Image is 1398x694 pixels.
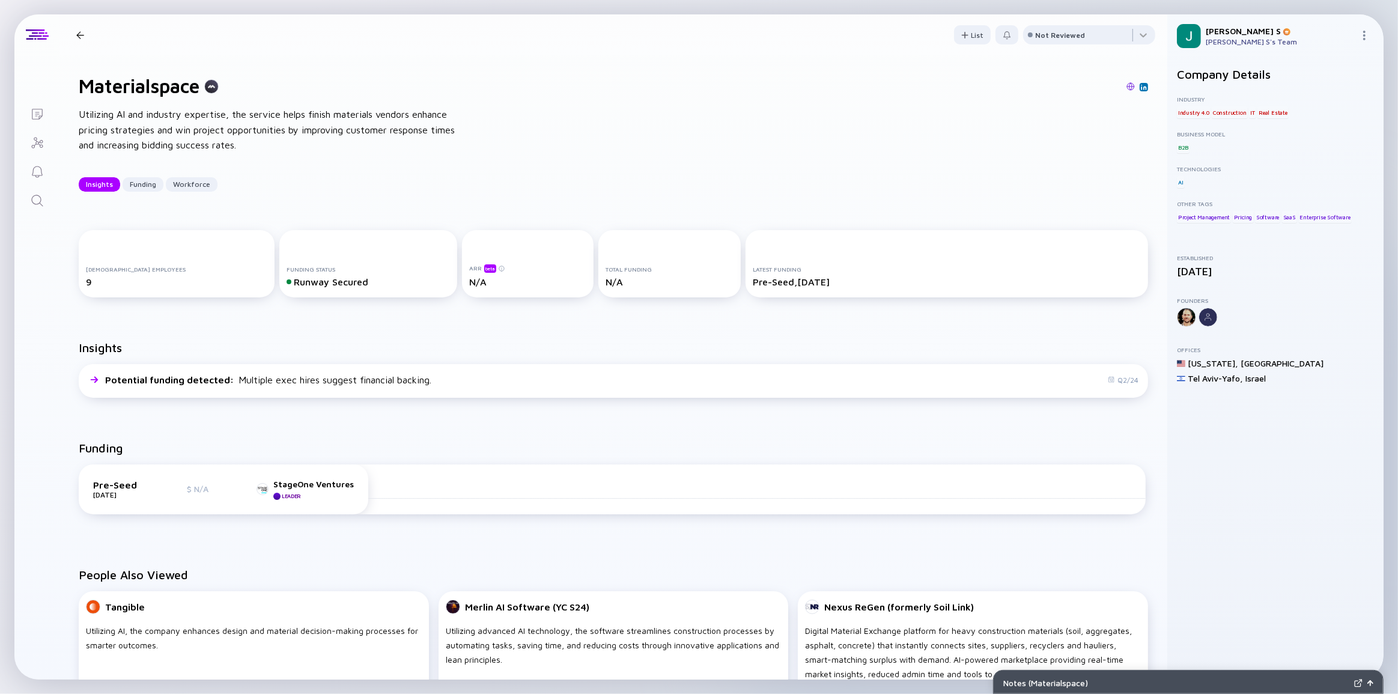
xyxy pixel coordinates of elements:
[14,156,59,185] a: Reminders
[105,374,431,385] div: Multiple exec hires suggest financial backing.
[469,276,586,287] div: N/A
[1003,678,1349,688] div: Notes ( Materialspace )
[753,276,1141,287] div: Pre-Seed, [DATE]
[14,99,59,127] a: Lists
[1367,680,1373,686] img: Open Notes
[606,276,734,287] div: N/A
[446,624,782,681] div: Utilizing advanced AI technology, the software streamlines construction processes by automating t...
[105,374,236,385] span: Potential funding detected :
[79,341,122,355] h2: Insights
[1241,358,1324,368] div: [GEOGRAPHIC_DATA]
[1177,374,1185,383] img: Israel Flag
[1354,679,1363,687] img: Expand Notes
[79,568,1148,582] h2: People Also Viewed
[1126,82,1135,91] img: Materialspace Website
[79,177,120,192] button: Insights
[123,177,163,192] button: Funding
[1257,106,1289,118] div: Real Estate
[1177,254,1374,261] div: Established
[1177,200,1374,207] div: Other Tags
[1177,24,1201,48] img: Jon Profile Picture
[1177,265,1374,278] div: [DATE]
[1035,31,1085,40] div: Not Reviewed
[1177,211,1231,223] div: Project Management
[86,266,267,273] div: [DEMOGRAPHIC_DATA] Employees
[166,177,217,192] button: Workforce
[1255,211,1280,223] div: Software
[123,175,163,193] div: Funding
[1360,31,1369,40] img: Menu
[1177,297,1374,304] div: Founders
[1249,106,1256,118] div: IT
[1299,211,1352,223] div: Enterprise Software
[954,26,991,44] div: List
[1212,106,1248,118] div: Construction
[805,624,1141,681] div: Digital Material Exchange platform for heavy construction materials (soil, aggregates, asphalt, c...
[1141,84,1147,90] img: Materialspace Linkedin Page
[287,276,450,287] div: Runway Secured
[1233,211,1254,223] div: Pricing
[1177,106,1211,118] div: Industry 4.0
[954,25,991,44] button: List
[1188,373,1243,383] div: Tel Aviv-Yafo ,
[1206,26,1355,36] div: [PERSON_NAME] S
[93,479,153,490] div: Pre-Seed
[1206,37,1355,46] div: [PERSON_NAME] S's Team
[606,266,734,273] div: Total Funding
[86,276,267,287] div: 9
[79,441,123,455] h2: Funding
[105,601,145,612] div: Tangible
[86,624,422,681] div: Utilizing AI, the company enhances design and material decision-making processes for smarter outc...
[465,601,589,612] div: Merlin AI Software (YC S24)
[1177,96,1374,103] div: Industry
[1177,141,1190,153] div: B2B
[273,479,354,489] div: StageOne Ventures
[287,266,450,273] div: Funding Status
[1177,359,1185,368] img: United States Flag
[1245,373,1266,383] div: Israel
[14,185,59,214] a: Search
[187,484,223,494] div: $ N/A
[1282,211,1297,223] div: SaaS
[1177,346,1374,353] div: Offices
[257,479,354,500] a: StageOne VenturesLeader
[79,175,120,193] div: Insights
[1177,130,1374,138] div: Business Model
[1177,176,1185,188] div: AI
[166,175,217,193] div: Workforce
[93,490,153,499] div: [DATE]
[469,264,586,273] div: ARR
[79,75,199,97] h1: Materialspace
[1108,376,1138,385] div: Q2/24
[484,264,496,273] div: beta
[1188,358,1238,368] div: [US_STATE] ,
[14,127,59,156] a: Investor Map
[79,107,463,153] div: Utilizing AI and industry expertise, the service helps finish materials vendors enhance pricing s...
[282,493,301,499] div: Leader
[1177,165,1374,172] div: Technologies
[824,601,974,612] div: Nexus ReGen (formerly Soil Link)
[1177,67,1374,81] h2: Company Details
[753,266,1141,273] div: Latest Funding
